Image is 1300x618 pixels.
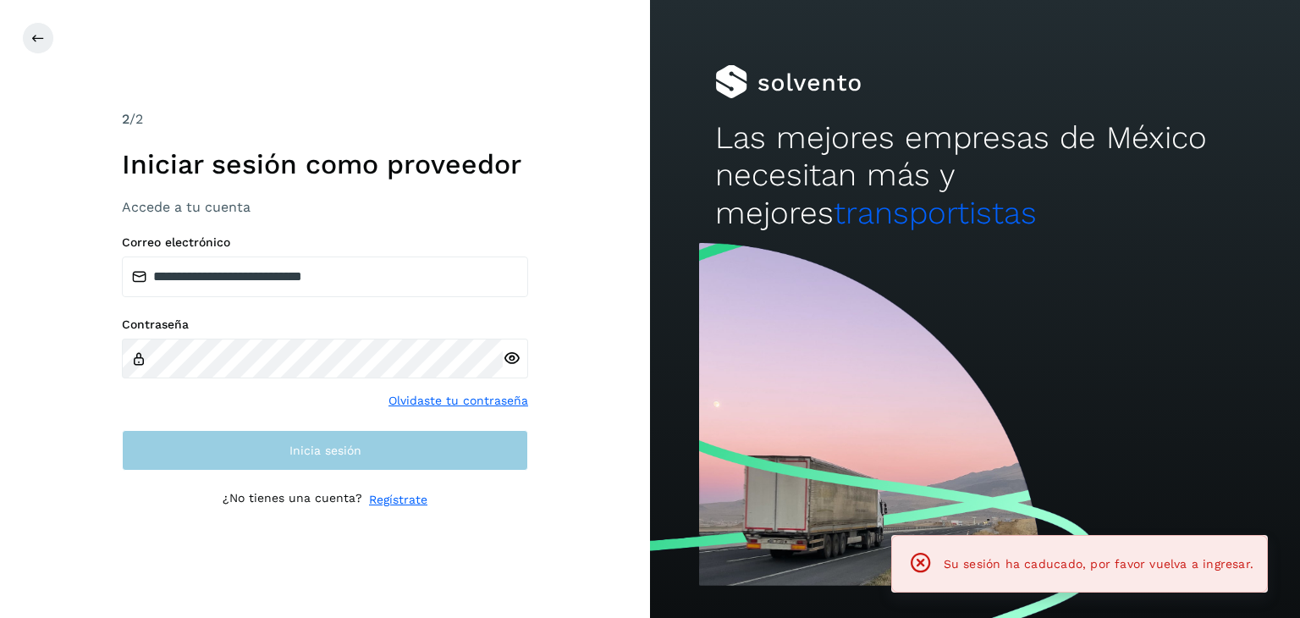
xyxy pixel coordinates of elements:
label: Contraseña [122,317,528,332]
h1: Iniciar sesión como proveedor [122,148,528,180]
span: transportistas [834,195,1037,231]
div: /2 [122,109,528,130]
label: Correo electrónico [122,235,528,250]
span: Su sesión ha caducado, por favor vuelva a ingresar. [944,557,1253,571]
a: Regístrate [369,491,427,509]
h2: Las mejores empresas de México necesitan más y mejores [715,119,1235,232]
button: Inicia sesión [122,430,528,471]
a: Olvidaste tu contraseña [388,392,528,410]
span: Inicia sesión [289,444,361,456]
p: ¿No tienes una cuenta? [223,491,362,509]
span: 2 [122,111,129,127]
h3: Accede a tu cuenta [122,199,528,215]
